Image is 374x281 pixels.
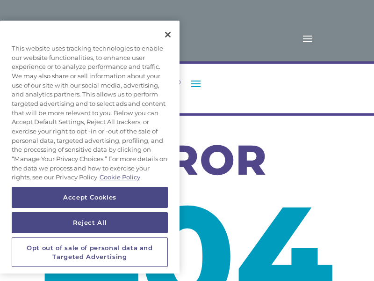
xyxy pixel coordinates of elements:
[158,24,178,45] button: Close
[12,187,168,207] button: Accept Cookies
[12,237,168,267] button: Opt out of sale of personal data and Targeted Advertising
[37,139,337,185] h3: ERROR
[12,212,168,233] button: Reject All
[100,174,140,181] a: More information about your privacy, opens in a new tab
